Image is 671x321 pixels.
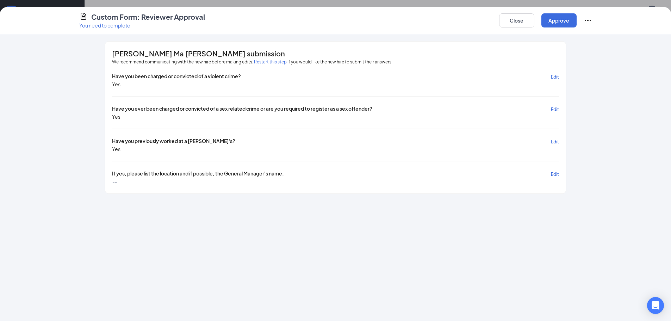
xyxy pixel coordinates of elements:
[112,146,120,153] span: Yes
[551,139,559,144] span: Edit
[112,50,285,57] span: [PERSON_NAME] Ma [PERSON_NAME] submission
[254,58,287,66] button: Restart this step
[112,137,235,146] span: Have you previously worked at a [PERSON_NAME]'s?
[112,73,241,81] span: Have you been charged or convicted of a violent crime?
[112,178,117,185] span: --
[551,170,559,178] button: Edit
[551,107,559,112] span: Edit
[91,12,205,22] h4: Custom Form: Reviewer Approval
[584,16,592,25] svg: Ellipses
[551,74,559,80] span: Edit
[551,73,559,81] button: Edit
[112,105,372,113] span: Have you ever been charged or convicted of a sex related crime or are you required to register as...
[551,105,559,113] button: Edit
[112,81,120,88] span: Yes
[79,12,88,20] svg: CustomFormIcon
[112,113,120,120] span: Yes
[551,172,559,177] span: Edit
[112,170,284,178] span: If yes, please list the location and if possible, the General Manager's name.
[541,13,577,27] button: Approve
[551,137,559,146] button: Edit
[79,22,205,29] p: You need to complete
[499,13,534,27] button: Close
[112,58,391,66] span: We recommend communicating with the new hire before making edits. if you would like the new hire ...
[647,297,664,314] div: Open Intercom Messenger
